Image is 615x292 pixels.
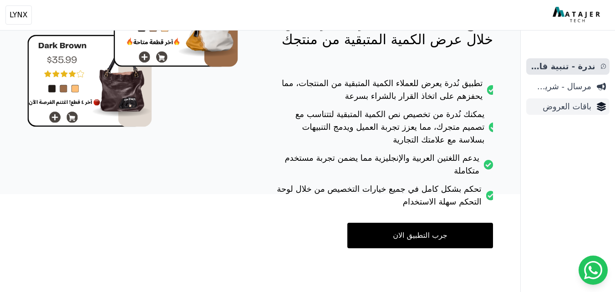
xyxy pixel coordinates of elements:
[10,10,28,20] span: LYNX
[274,77,493,108] li: تطبيق نُدرة يعرض للعملاء الكمية المتبقية من المنتجات، مما يحفزهم على اتخاذ القرار بالشراء بسرعة
[274,183,493,214] li: تحكم بشكل كامل في جميع خيارات التخصيص من خلال لوحة التحكم سهلة الاستخدام
[274,108,493,152] li: يمكنك نُدرة من تخصيص نص الكمية المتبقية لتتناسب مع تصميم متجرك، مما يعزز تجربة العميل ويدمج التنب...
[530,60,595,73] span: ندرة - تنبية قارب علي النفاذ
[553,7,602,23] img: MatajerTech Logo
[347,223,493,248] a: جرب التطبيق الان
[274,15,493,48] p: شجع عملاءك على الشراء بسرعة من خلال عرض الكمية المتبقية من منتجك
[530,80,591,93] span: مرسال - شريط دعاية
[5,5,32,25] button: LYNX
[530,100,591,113] span: باقات العروض
[274,152,493,183] li: يدعم اللغتين العربية والإنجليزية مما يضمن تجربة مستخدم متكاملة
